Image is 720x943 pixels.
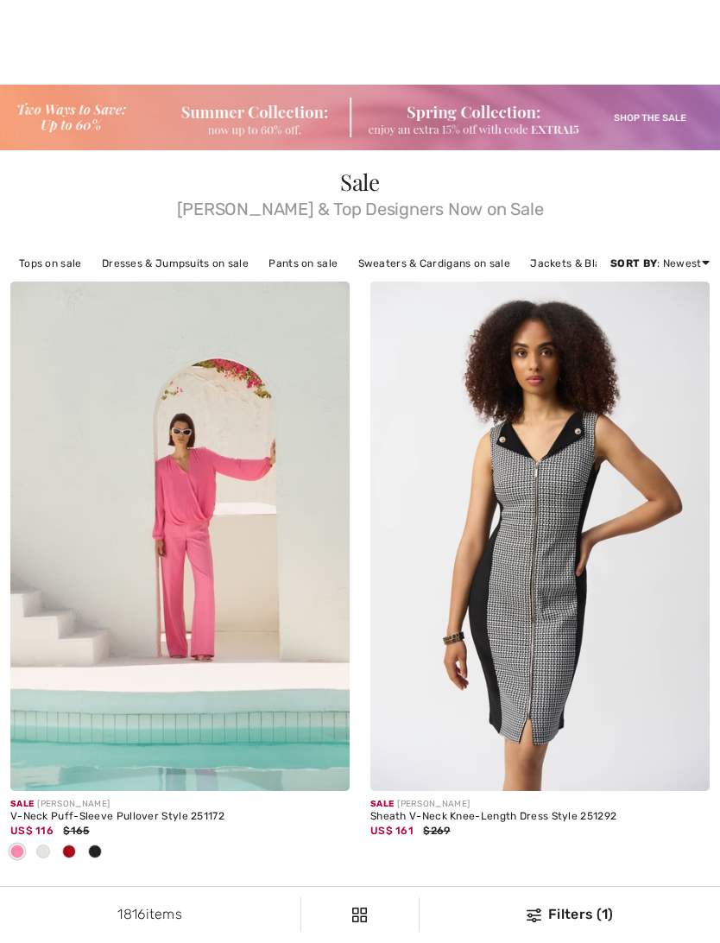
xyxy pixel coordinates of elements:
[10,282,350,791] img: V-Neck Puff-Sleeve Pullover Style 251172. Bubble gum
[370,825,414,837] span: US$ 161
[93,252,257,275] a: Dresses & Jumpsuits on sale
[370,282,710,791] img: Sheath V-Neck Knee-Length Dress Style 251292. White/Black
[610,257,657,269] strong: Sort By
[10,252,91,275] a: Tops on sale
[521,252,671,275] a: Jackets & Blazers on sale
[10,825,54,837] span: US$ 116
[260,252,346,275] a: Pants on sale
[10,798,350,811] div: [PERSON_NAME]
[430,904,710,925] div: Filters (1)
[350,252,519,275] a: Sweaters & Cardigans on sale
[610,256,710,271] div: : Newest
[340,167,380,197] span: Sale
[10,811,350,823] div: V-Neck Puff-Sleeve Pullover Style 251172
[352,908,367,922] img: Filters
[370,799,394,809] span: Sale
[423,825,450,837] span: $269
[527,908,541,922] img: Filters
[10,193,710,218] span: [PERSON_NAME] & Top Designers Now on Sale
[63,825,89,837] span: $165
[370,798,710,811] div: [PERSON_NAME]
[4,839,30,867] div: Bubble gum
[30,839,56,867] div: Off White
[370,811,710,823] div: Sheath V-Neck Knee-Length Dress Style 251292
[117,906,145,922] span: 1816
[56,839,82,867] div: Radiant red
[82,839,108,867] div: Black
[10,799,34,809] span: Sale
